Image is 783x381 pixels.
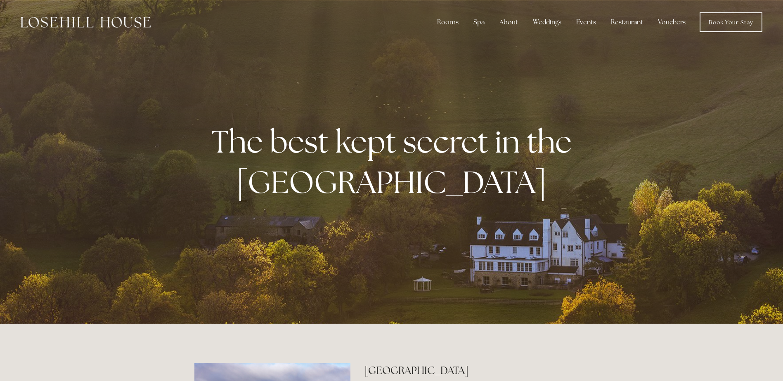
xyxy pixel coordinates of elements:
[364,363,589,378] h2: [GEOGRAPHIC_DATA]
[467,14,491,31] div: Spa
[431,14,465,31] div: Rooms
[211,121,578,202] strong: The best kept secret in the [GEOGRAPHIC_DATA]
[493,14,525,31] div: About
[700,12,762,32] a: Book Your Stay
[21,17,151,28] img: Losehill House
[570,14,603,31] div: Events
[651,14,692,31] a: Vouchers
[526,14,568,31] div: Weddings
[604,14,650,31] div: Restaurant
